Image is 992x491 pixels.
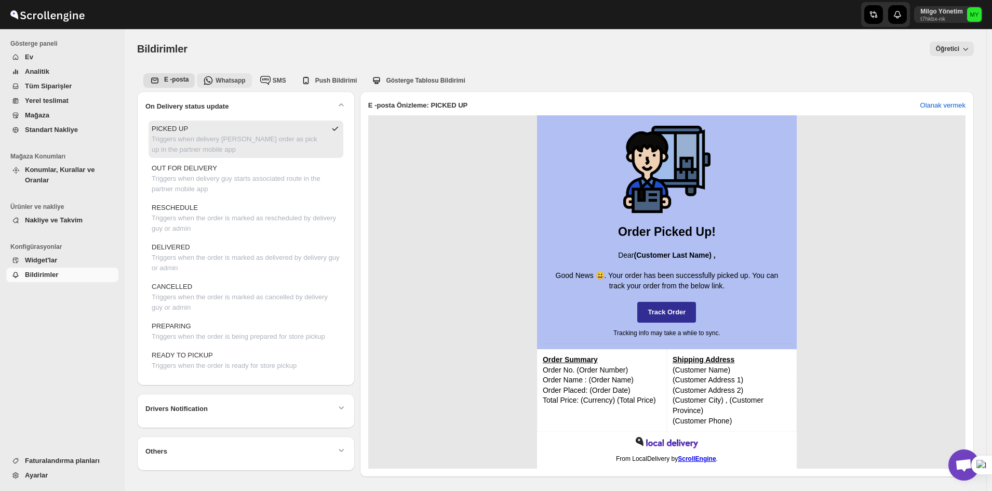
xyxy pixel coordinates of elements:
[25,271,58,278] span: Bildirimler
[634,251,716,259] strong: (Customer Last Name) ,
[149,239,343,276] button: DELIVEREDTriggers when the order is marked as delivered by delivery guy or admin
[368,100,467,111] h2: E -posta Önizleme: PICKED UP
[914,6,983,23] button: User menu
[6,268,118,282] button: Bildirimler
[613,329,720,337] span: Tracking info may take a whiie to sync.
[25,256,57,264] span: Widget'lar
[365,73,471,88] button: webapp-tab
[25,216,83,224] span: Nakliye ve Takvim
[149,318,343,345] button: PREPARINGTriggers when the order is being prepared for store pickup
[197,73,251,88] button: whatsapp-tab
[152,350,297,361] p: READY TO PICKUP
[637,302,696,323] a: Track Order
[152,134,326,155] p: Triggers when delivery [PERSON_NAME] order as pick up in the partner mobile app
[25,53,33,61] span: Ev
[152,282,340,292] p: CANCELLED
[547,271,786,291] p: Good News 😃. Your order has been successfully picked up. You can track your order from the below ...
[25,471,48,479] span: Ayarlar
[10,39,119,48] span: Gösterge paneli
[543,375,661,386] p: Order Name : (Order Name)
[152,331,325,342] p: Triggers when the order is being prepared for store pickup
[25,126,78,134] span: Standart Nakliye
[930,42,974,56] button: Öğretici
[164,76,189,83] span: E -posta
[920,16,963,22] p: t7hkbx-nk
[6,253,118,268] button: Widget'lar
[152,242,340,253] p: DELIVERED
[678,455,716,462] a: ScrollEngine
[6,454,118,468] button: Faturalandırma planları
[673,355,734,364] strong: Shipping Address
[273,77,286,84] span: SMS
[936,45,959,52] span: Öğretici
[673,386,791,426] p: (Customer Address 2) (Customer City) , (Customer Province) (Customer Phone)
[254,73,292,88] button: whatsapp-tab
[25,111,49,119] span: Mağaza
[6,64,118,79] button: Analitik
[149,121,343,158] button: PICKED UPTriggers when delivery [PERSON_NAME] order as pick up in the partner mobile app
[145,101,229,112] h2: On Delivery status update
[648,308,686,316] strong: Track Order
[149,347,343,374] button: READY TO PICKUPTriggers when the order is ready for store pickup
[970,11,979,18] text: MY
[673,365,791,376] p: (Customer Name)
[948,449,980,481] div: Açık sohbet
[543,365,661,376] p: Order No. (Order Number)
[152,213,340,234] p: Triggers when the order is marked as rescheduled by delivery guy or admin
[25,82,72,90] span: Tüm Siparişler
[152,361,297,371] p: Triggers when the order is ready for store pickup
[6,163,118,188] button: Konumlar, Kurallar ve Oranlar
[315,77,357,84] span: Push Bildirimi
[6,468,118,483] button: Ayarlar
[616,455,718,462] span: From LocalDelivery by .
[6,213,118,228] button: Nakliye ve Takvim
[967,7,982,22] span: Milgo Yönetim
[543,355,598,364] strong: Order Summary
[25,457,100,465] span: Faturalandırma planları
[547,250,786,271] p: Dear
[149,200,343,237] button: RESCHEDULETriggers when the order is marked as rescheduled by delivery guy or admin
[673,375,791,386] p: (Customer Address 1)
[152,124,326,134] p: PICKED UP
[152,203,340,213] p: RESCHEDULE
[10,152,119,161] span: Mağaza Konumları
[216,77,245,84] span: Whatsapp
[143,73,195,88] button: email-tab
[145,446,167,457] h2: Others
[149,278,343,316] button: CANCELLEDTriggers when the order is marked as cancelled by delivery guy or admin
[10,243,119,251] span: Konfigürasyonlar
[920,7,963,16] p: Milgo Yönetim
[8,2,86,28] img: ScrollEngine
[618,225,716,238] strong: Order Picked Up!
[386,77,465,84] span: Gösterge Tablosu Bildirimi
[152,163,340,174] p: OUT FOR DELIVERY
[25,97,69,104] span: Yerel teslimat
[543,386,661,406] p: Order Placed: (Order Date) Total Price: (Currency) (Total Price)
[920,100,966,111] span: Olanak vermek
[152,253,340,273] p: Triggers when the order is marked as delivered by delivery guy or admin
[6,50,118,64] button: Ev
[152,292,340,313] p: Triggers when the order is marked as cancelled by delivery guy or admin
[149,160,343,197] button: OUT FOR DELIVERYTriggers when delivery guy starts associated route in the partner mobile app
[152,174,340,194] p: Triggers when delivery guy starts associated route in the partner mobile app
[152,321,325,331] p: PREPARING
[914,97,972,114] button: Olanak vermek
[137,43,187,55] span: Bildirimler
[25,68,49,75] span: Analitik
[6,79,118,94] button: Tüm Siparişler
[10,203,119,211] span: Ürünler ve nakliye
[294,73,364,88] button: push-notification-tab
[145,404,208,414] h2: Drivers Notification
[25,166,95,184] span: Konumlar, Kurallar ve Oranlar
